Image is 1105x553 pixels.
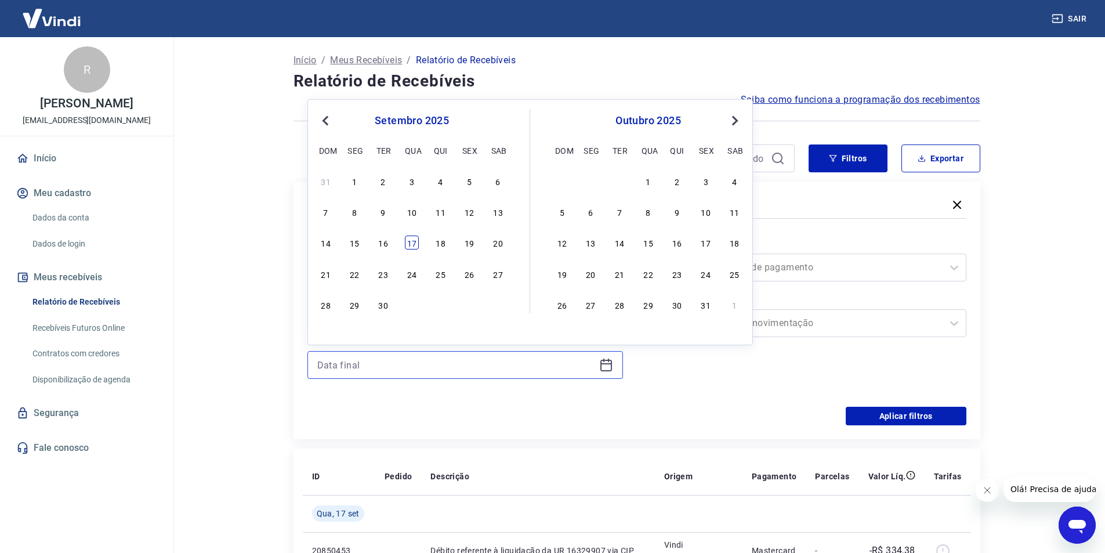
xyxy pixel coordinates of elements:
[416,53,516,67] p: Relatório de Recebíveis
[376,267,390,281] div: Choose terça-feira, 23 de setembro de 2025
[868,471,906,482] p: Valor Líq.
[462,174,476,188] div: Choose sexta-feira, 5 de setembro de 2025
[727,236,741,250] div: Choose sábado, 18 de outubro de 2025
[434,236,448,250] div: Choose quinta-feira, 18 de setembro de 2025
[555,205,569,219] div: Choose domingo, 5 de outubro de 2025
[553,172,743,313] div: month 2025-10
[14,146,160,171] a: Início
[584,298,597,312] div: Choose segunda-feira, 27 de outubro de 2025
[1059,507,1096,544] iframe: Botão para abrir a janela de mensagens
[294,70,980,93] h4: Relatório de Recebíveis
[727,174,741,188] div: Choose sábado, 4 de outubro de 2025
[491,205,505,219] div: Choose sábado, 13 de setembro de 2025
[584,143,597,157] div: seg
[555,174,569,188] div: Choose domingo, 28 de setembro de 2025
[347,174,361,188] div: Choose segunda-feira, 1 de setembro de 2025
[642,236,655,250] div: Choose quarta-feira, 15 de outubro de 2025
[28,290,160,314] a: Relatório de Recebíveis
[28,368,160,392] a: Disponibilização de agenda
[317,172,506,313] div: month 2025-09
[319,236,333,250] div: Choose domingo, 14 de setembro de 2025
[642,298,655,312] div: Choose quarta-feira, 29 de outubro de 2025
[434,267,448,281] div: Choose quinta-feira, 25 de setembro de 2025
[491,267,505,281] div: Choose sábado, 27 de setembro de 2025
[28,232,160,256] a: Dados de login
[670,236,684,250] div: Choose quinta-feira, 16 de outubro de 2025
[405,267,419,281] div: Choose quarta-feira, 24 de setembro de 2025
[312,471,320,482] p: ID
[727,143,741,157] div: sab
[330,53,402,67] a: Meus Recebíveis
[319,298,333,312] div: Choose domingo, 28 de setembro de 2025
[14,400,160,426] a: Segurança
[319,174,333,188] div: Choose domingo, 31 de agosto de 2025
[14,180,160,206] button: Meu cadastro
[40,97,133,110] p: [PERSON_NAME]
[14,435,160,461] a: Fale conosco
[491,143,505,157] div: sab
[407,53,411,67] p: /
[430,471,469,482] p: Descrição
[23,114,151,126] p: [EMAIL_ADDRESS][DOMAIN_NAME]
[376,174,390,188] div: Choose terça-feira, 2 de setembro de 2025
[846,407,966,425] button: Aplicar filtros
[728,114,742,128] button: Next Month
[317,114,506,128] div: setembro 2025
[376,236,390,250] div: Choose terça-feira, 16 de setembro de 2025
[1049,8,1091,30] button: Sair
[670,298,684,312] div: Choose quinta-feira, 30 de outubro de 2025
[7,8,97,17] span: Olá! Precisa de ajuda?
[653,293,964,307] label: Tipo de Movimentação
[318,114,332,128] button: Previous Month
[294,53,317,67] a: Início
[319,143,333,157] div: dom
[670,267,684,281] div: Choose quinta-feira, 23 de outubro de 2025
[653,237,964,251] label: Forma de Pagamento
[642,205,655,219] div: Choose quarta-feira, 8 de outubro de 2025
[976,479,999,502] iframe: Fechar mensagem
[642,267,655,281] div: Choose quarta-feira, 22 de outubro de 2025
[613,143,626,157] div: ter
[670,174,684,188] div: Choose quinta-feira, 2 de outubro de 2025
[347,236,361,250] div: Choose segunda-feira, 15 de setembro de 2025
[934,471,962,482] p: Tarifas
[642,143,655,157] div: qua
[434,174,448,188] div: Choose quinta-feira, 4 de setembro de 2025
[462,205,476,219] div: Choose sexta-feira, 12 de setembro de 2025
[699,267,713,281] div: Choose sexta-feira, 24 de outubro de 2025
[319,205,333,219] div: Choose domingo, 7 de setembro de 2025
[727,298,741,312] div: Choose sábado, 1 de novembro de 2025
[376,143,390,157] div: ter
[319,267,333,281] div: Choose domingo, 21 de setembro de 2025
[434,205,448,219] div: Choose quinta-feira, 11 de setembro de 2025
[555,267,569,281] div: Choose domingo, 19 de outubro de 2025
[699,236,713,250] div: Choose sexta-feira, 17 de outubro de 2025
[613,174,626,188] div: Choose terça-feira, 30 de setembro de 2025
[434,298,448,312] div: Choose quinta-feira, 2 de outubro de 2025
[752,471,797,482] p: Pagamento
[317,508,360,519] span: Qua, 17 set
[584,267,597,281] div: Choose segunda-feira, 20 de outubro de 2025
[741,93,980,107] a: Saiba como funciona a programação dos recebimentos
[462,143,476,157] div: sex
[555,236,569,250] div: Choose domingo, 12 de outubro de 2025
[699,174,713,188] div: Choose sexta-feira, 3 de outubro de 2025
[376,298,390,312] div: Choose terça-feira, 30 de setembro de 2025
[376,205,390,219] div: Choose terça-feira, 9 de setembro de 2025
[613,267,626,281] div: Choose terça-feira, 21 de outubro de 2025
[727,205,741,219] div: Choose sábado, 11 de outubro de 2025
[462,236,476,250] div: Choose sexta-feira, 19 de setembro de 2025
[699,143,713,157] div: sex
[613,298,626,312] div: Choose terça-feira, 28 de outubro de 2025
[347,205,361,219] div: Choose segunda-feira, 8 de setembro de 2025
[670,143,684,157] div: qui
[642,174,655,188] div: Choose quarta-feira, 1 de outubro de 2025
[699,205,713,219] div: Choose sexta-feira, 10 de outubro de 2025
[613,205,626,219] div: Choose terça-feira, 7 de outubro de 2025
[14,1,89,36] img: Vindi
[28,316,160,340] a: Recebíveis Futuros Online
[670,205,684,219] div: Choose quinta-feira, 9 de outubro de 2025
